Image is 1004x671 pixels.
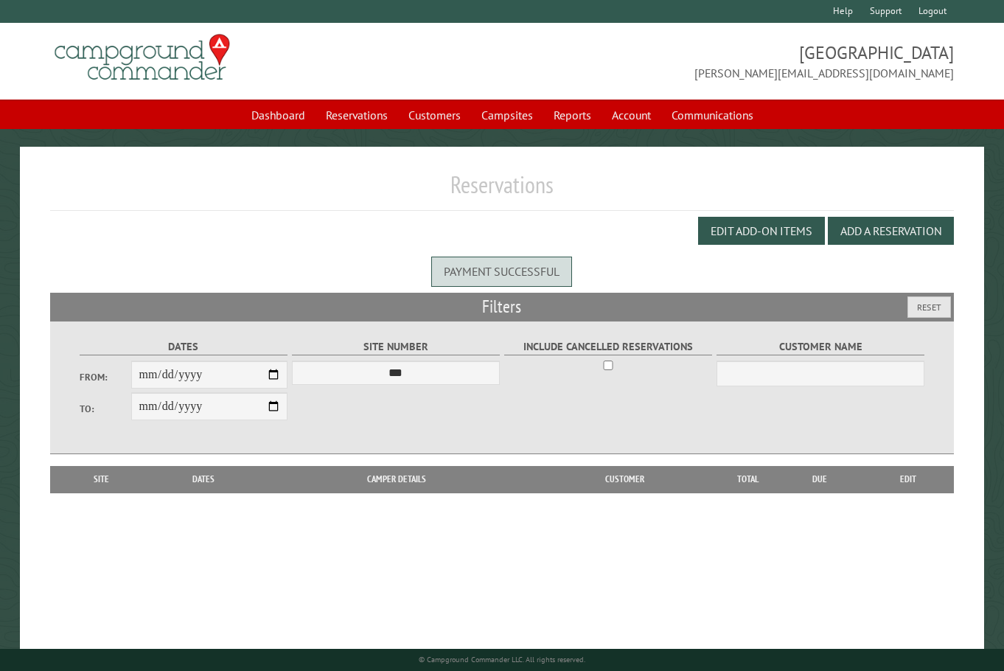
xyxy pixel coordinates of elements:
[50,170,954,211] h1: Reservations
[718,466,777,493] th: Total
[80,370,131,384] label: From:
[473,101,542,129] a: Campsites
[502,41,954,82] span: [GEOGRAPHIC_DATA] [PERSON_NAME][EMAIL_ADDRESS][DOMAIN_NAME]
[663,101,762,129] a: Communications
[50,29,234,86] img: Campground Commander
[698,217,825,245] button: Edit Add-on Items
[57,466,146,493] th: Site
[419,655,585,664] small: © Campground Commander LLC. All rights reserved.
[545,101,600,129] a: Reports
[603,101,660,129] a: Account
[907,296,951,318] button: Reset
[400,101,470,129] a: Customers
[317,101,397,129] a: Reservations
[531,466,718,493] th: Customer
[262,466,531,493] th: Camper Details
[431,257,572,286] div: Payment successful
[146,466,262,493] th: Dates
[80,402,131,416] label: To:
[243,101,314,129] a: Dashboard
[828,217,954,245] button: Add a Reservation
[777,466,862,493] th: Due
[717,338,924,355] label: Customer Name
[80,338,287,355] label: Dates
[50,293,954,321] h2: Filters
[504,338,712,355] label: Include Cancelled Reservations
[862,466,954,493] th: Edit
[292,338,500,355] label: Site Number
